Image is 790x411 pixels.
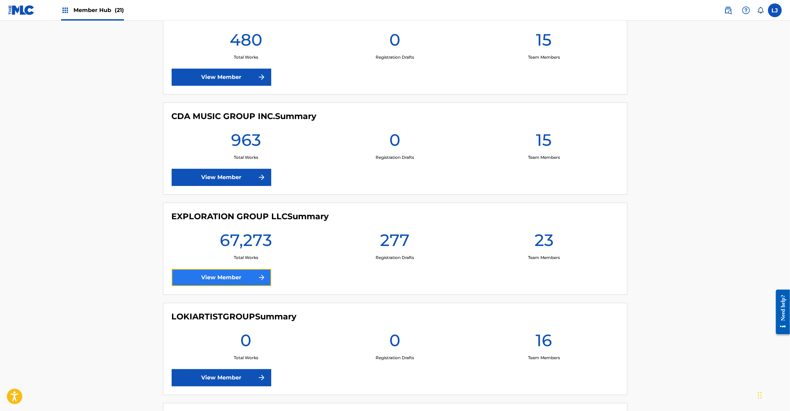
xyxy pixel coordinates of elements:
h1: 963 [231,130,261,154]
h1: 0 [389,330,400,355]
h1: 15 [536,30,552,54]
p: Registration Drafts [376,255,414,261]
img: search [724,6,732,14]
h1: 0 [389,30,400,54]
img: f7272a7cc735f4ea7f67.svg [257,374,266,382]
img: help [742,6,750,14]
h1: 0 [389,130,400,154]
h1: 67,273 [220,230,272,255]
img: Top Rightsholders [61,6,69,14]
div: User Menu [768,3,782,17]
span: (21) [115,7,124,13]
a: Public Search [721,3,735,17]
iframe: Chat Widget [756,378,790,411]
p: Total Works [234,255,258,261]
h1: 16 [536,330,552,355]
h1: 23 [535,230,553,255]
a: View Member [172,269,271,286]
a: View Member [172,69,271,86]
h4: LOKIARTISTGROUP [172,312,297,322]
div: Help [739,3,753,17]
div: Drag [758,385,762,406]
p: Team Members [528,355,560,361]
img: f7272a7cc735f4ea7f67.svg [257,273,266,282]
a: View Member [172,169,271,186]
img: MLC Logo [8,5,35,15]
h1: 0 [240,330,251,355]
p: Team Members [528,54,560,60]
h4: EXPLORATION GROUP LLC [172,211,329,222]
iframe: Resource Center [771,284,790,340]
h4: CDA MUSIC GROUP INC. [172,111,317,121]
h1: 15 [536,130,552,154]
p: Total Works [234,54,258,60]
p: Registration Drafts [376,154,414,161]
div: Notifications [757,7,764,14]
p: Team Members [528,255,560,261]
p: Registration Drafts [376,355,414,361]
a: View Member [172,369,271,386]
h1: 480 [230,30,262,54]
p: Team Members [528,154,560,161]
span: Member Hub [73,6,124,14]
h1: 277 [380,230,410,255]
img: f7272a7cc735f4ea7f67.svg [257,173,266,181]
img: f7272a7cc735f4ea7f67.svg [257,73,266,81]
p: Total Works [234,355,258,361]
p: Registration Drafts [376,54,414,60]
p: Total Works [234,154,258,161]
